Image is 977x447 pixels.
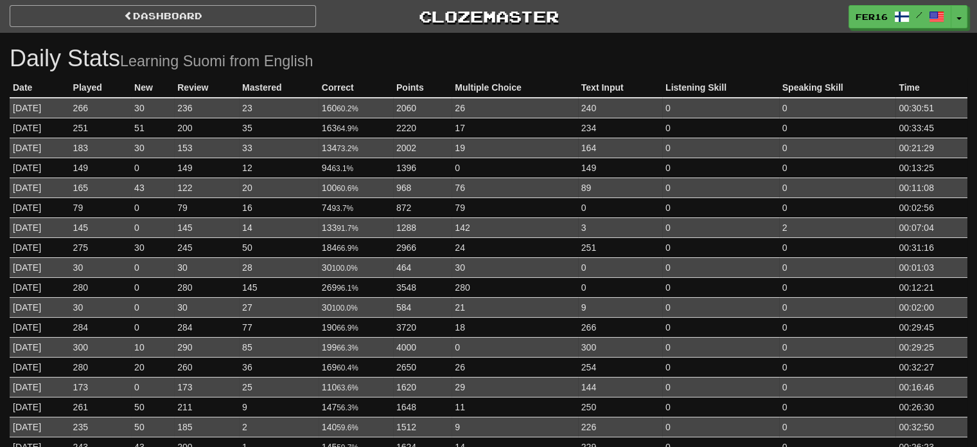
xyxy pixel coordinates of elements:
span: / [916,10,922,19]
td: 2650 [393,357,452,377]
td: 190 [319,317,393,337]
td: 199 [319,337,393,357]
td: 153 [174,138,239,158]
td: 30 [319,297,393,317]
td: 280 [174,277,239,297]
small: 66.9% [337,244,358,253]
td: 9 [452,417,577,437]
small: 60.6% [337,184,358,193]
td: [DATE] [10,138,70,158]
td: 3548 [393,277,452,297]
td: 2060 [393,98,452,118]
small: 60.4% [337,363,358,372]
td: 1648 [393,397,452,417]
td: 240 [578,98,662,118]
td: 36 [239,357,319,377]
td: 00:11:08 [895,178,967,197]
small: 100.0% [331,304,357,313]
td: 24 [452,237,577,257]
td: 2 [239,417,319,437]
td: 122 [174,178,239,197]
td: 76 [452,178,577,197]
td: 266 [70,98,131,118]
td: 165 [70,178,131,197]
td: 00:02:00 [895,297,967,317]
td: 1396 [393,158,452,178]
td: 245 [174,237,239,257]
td: 1288 [393,217,452,237]
td: 14 [239,217,319,237]
td: 00:31:16 [895,237,967,257]
td: 145 [239,277,319,297]
td: 00:16:46 [895,377,967,397]
small: 73.2% [337,144,358,153]
td: 280 [70,357,131,377]
small: Learning Suomi from English [120,53,313,69]
td: 0 [662,337,779,357]
td: 25 [239,377,319,397]
td: 290 [174,337,239,357]
td: [DATE] [10,417,70,437]
td: 163 [319,118,393,138]
td: [DATE] [10,158,70,178]
td: 269 [319,277,393,297]
td: 79 [452,197,577,217]
th: Played [70,78,131,98]
td: 280 [452,277,577,297]
td: 0 [131,317,174,337]
td: 185 [174,417,239,437]
td: 140 [319,417,393,437]
td: 100 [319,178,393,197]
td: 0 [662,397,779,417]
td: 00:02:56 [895,197,967,217]
td: 00:29:25 [895,337,967,357]
td: 872 [393,197,452,217]
td: 147 [319,397,393,417]
td: 211 [174,397,239,417]
td: 110 [319,377,393,397]
td: 2 [779,217,896,237]
td: 145 [70,217,131,237]
td: 0 [779,317,896,337]
td: 79 [70,197,131,217]
td: 30 [174,297,239,317]
td: 0 [779,118,896,138]
td: 144 [578,377,662,397]
td: 30 [174,257,239,277]
td: 30 [131,237,174,257]
td: 300 [578,337,662,357]
th: Mastered [239,78,319,98]
td: 0 [662,297,779,317]
th: Review [174,78,239,98]
td: 21 [452,297,577,317]
th: Listening Skill [662,78,779,98]
td: 51 [131,118,174,138]
td: 0 [662,118,779,138]
td: 85 [239,337,319,357]
td: [DATE] [10,178,70,197]
td: 968 [393,178,452,197]
a: Fer16 / [849,5,951,28]
td: 0 [779,397,896,417]
td: 74 [319,197,393,217]
td: 30 [131,98,174,118]
td: 0 [452,158,577,178]
th: Text Input [578,78,662,98]
td: 0 [779,417,896,437]
small: 93.7% [331,204,353,213]
td: [DATE] [10,257,70,277]
small: 66.9% [337,324,358,333]
td: 254 [578,357,662,377]
td: 133 [319,217,393,237]
small: 56.3% [337,403,358,412]
td: 0 [662,217,779,237]
td: 20 [239,178,319,197]
td: 164 [578,138,662,158]
small: 59.6% [337,423,358,432]
td: 149 [578,158,662,178]
td: 0 [779,377,896,397]
td: 284 [70,317,131,337]
small: 91.7% [337,224,358,233]
td: 0 [779,357,896,377]
td: 00:21:29 [895,138,967,158]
